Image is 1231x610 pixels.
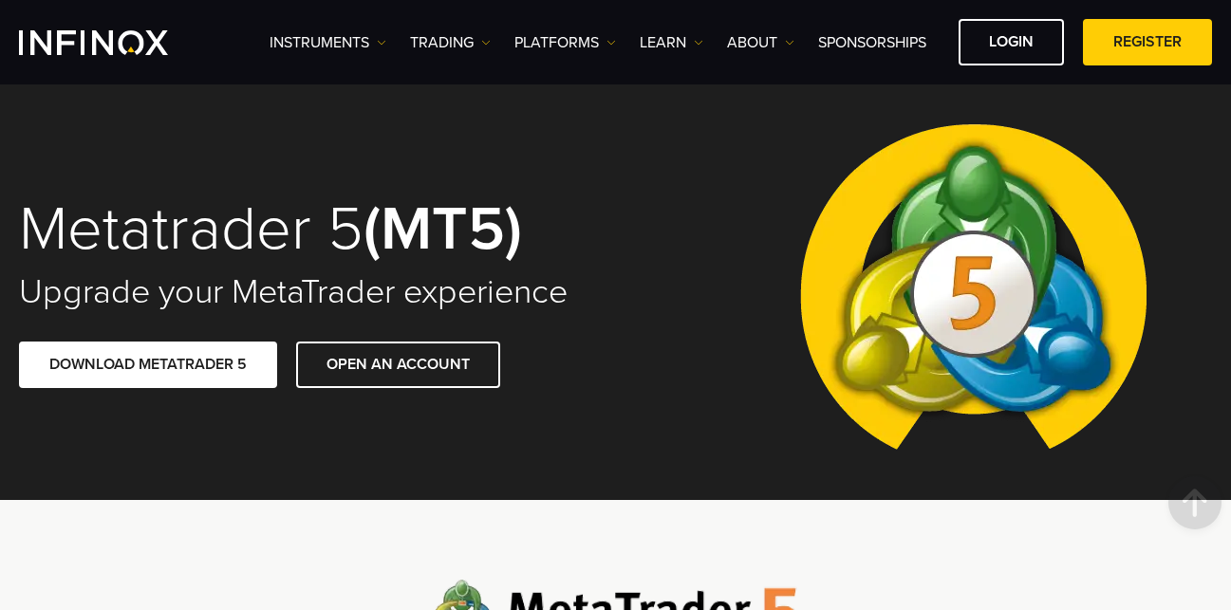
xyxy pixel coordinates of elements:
[727,31,794,54] a: ABOUT
[19,197,591,262] h1: Metatrader 5
[270,31,386,54] a: Instruments
[514,31,616,54] a: PLATFORMS
[19,271,591,313] h2: Upgrade your MetaTrader experience
[19,30,213,55] a: INFINOX Logo
[364,192,522,267] strong: (MT5)
[19,342,277,388] a: DOWNLOAD METATRADER 5
[785,84,1162,500] img: Meta Trader 5
[818,31,926,54] a: SPONSORSHIPS
[296,342,500,388] a: OPEN AN ACCOUNT
[959,19,1064,65] a: LOGIN
[1083,19,1212,65] a: REGISTER
[410,31,491,54] a: TRADING
[640,31,703,54] a: Learn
